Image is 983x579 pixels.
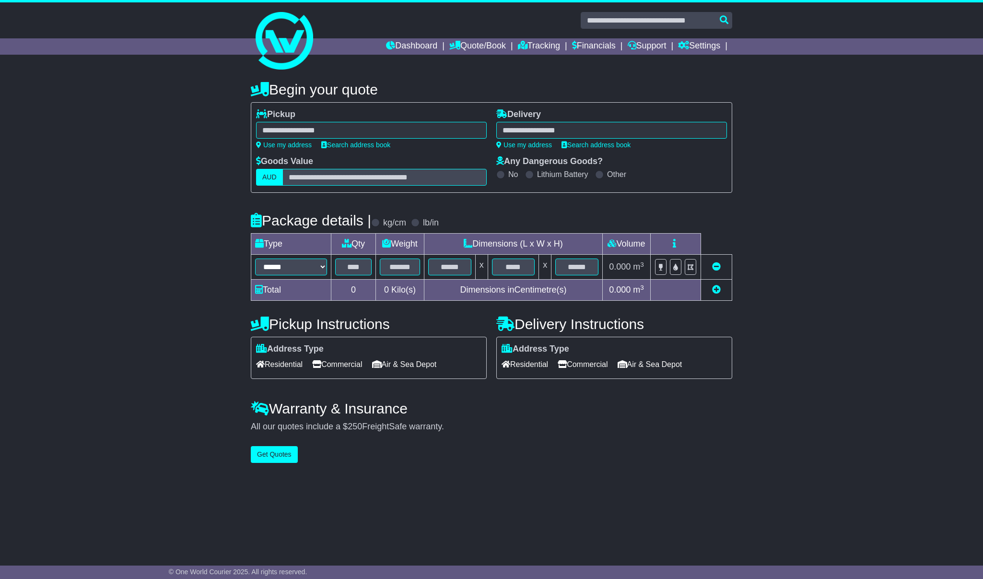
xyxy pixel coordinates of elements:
[376,234,424,255] td: Weight
[312,357,362,372] span: Commercial
[348,422,362,431] span: 250
[251,316,487,332] h4: Pickup Instructions
[251,422,732,432] div: All our quotes include a $ FreightSafe warranty.
[251,446,298,463] button: Get Quotes
[251,401,732,416] h4: Warranty & Insurance
[424,234,602,255] td: Dimensions (L x W x H)
[251,280,331,301] td: Total
[256,141,312,149] a: Use my address
[712,285,721,295] a: Add new item
[251,234,331,255] td: Type
[386,38,437,55] a: Dashboard
[496,141,552,149] a: Use my address
[372,357,437,372] span: Air & Sea Depot
[712,262,721,272] a: Remove this item
[256,156,313,167] label: Goods Value
[496,156,603,167] label: Any Dangerous Goods?
[618,357,682,372] span: Air & Sea Depot
[475,255,488,280] td: x
[251,213,371,228] h4: Package details |
[449,38,506,55] a: Quote/Book
[607,170,626,179] label: Other
[496,109,541,120] label: Delivery
[633,262,644,272] span: m
[633,285,644,295] span: m
[423,218,439,228] label: lb/in
[331,234,376,255] td: Qty
[572,38,616,55] a: Financials
[537,170,588,179] label: Lithium Battery
[331,280,376,301] td: 0
[496,316,732,332] h4: Delivery Instructions
[169,568,307,576] span: © One World Courier 2025. All rights reserved.
[256,109,295,120] label: Pickup
[502,344,569,354] label: Address Type
[502,357,548,372] span: Residential
[678,38,720,55] a: Settings
[256,344,324,354] label: Address Type
[508,170,518,179] label: No
[640,284,644,291] sup: 3
[539,255,551,280] td: x
[424,280,602,301] td: Dimensions in Centimetre(s)
[628,38,667,55] a: Support
[384,285,389,295] span: 0
[383,218,406,228] label: kg/cm
[609,262,631,272] span: 0.000
[256,169,283,186] label: AUD
[256,357,303,372] span: Residential
[558,357,608,372] span: Commercial
[602,234,650,255] td: Volume
[562,141,631,149] a: Search address book
[609,285,631,295] span: 0.000
[640,261,644,268] sup: 3
[518,38,560,55] a: Tracking
[321,141,390,149] a: Search address book
[251,82,732,97] h4: Begin your quote
[376,280,424,301] td: Kilo(s)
